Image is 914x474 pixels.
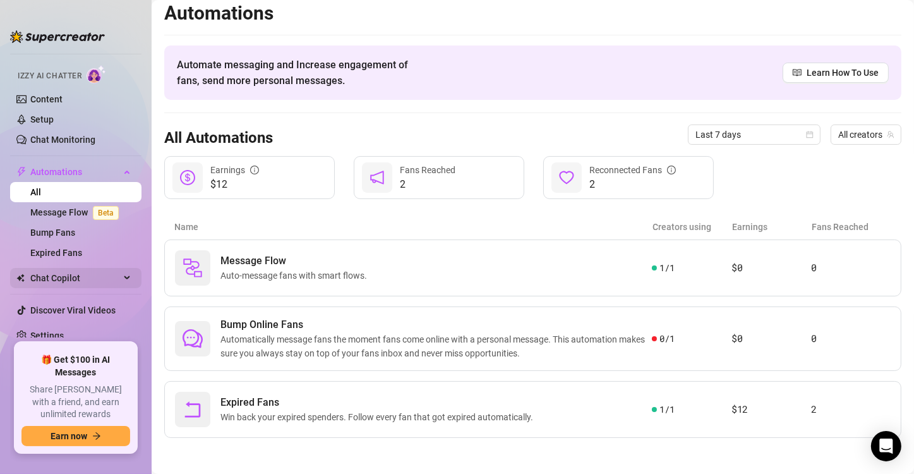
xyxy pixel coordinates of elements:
article: Creators using [652,220,732,234]
span: arrow-right [92,432,101,441]
span: dollar [180,170,195,185]
span: Automate messaging and Increase engagement of fans, send more personal messages. [177,57,420,88]
span: Win back your expired spenders. Follow every fan that got expired automatically. [220,410,538,424]
img: svg%3e [183,258,203,278]
span: Bump Online Fans [220,317,652,332]
span: Auto-message fans with smart flows. [220,269,372,283]
span: heart [559,170,574,185]
article: Earnings [732,220,812,234]
article: $0 [731,331,811,346]
span: 0 / 1 [659,332,674,346]
span: team [887,131,894,138]
article: Name [174,220,652,234]
span: Last 7 days [695,125,813,144]
a: Content [30,94,63,104]
span: thunderbolt [16,167,27,177]
span: Chat Copilot [30,268,120,288]
article: 2 [811,402,891,417]
article: 0 [811,260,891,276]
span: Automations [30,162,120,182]
div: Open Intercom Messenger [871,431,901,461]
span: 1 / 1 [659,261,674,275]
article: Fans Reached [812,220,891,234]
span: read [793,68,802,77]
div: Reconnected Fans [589,163,676,177]
span: info-circle [250,166,259,174]
span: Learn How To Use [807,66,879,80]
span: Izzy AI Chatter [18,70,81,82]
a: Discover Viral Videos [30,305,116,315]
a: Bump Fans [30,228,75,238]
div: Earnings [210,163,259,177]
span: comment [183,329,203,349]
a: All [30,187,41,197]
span: $12 [210,177,259,192]
button: Earn nowarrow-right [21,426,130,446]
a: Chat Monitoring [30,135,95,145]
span: rollback [183,399,203,420]
a: Message FlowBeta [30,207,124,217]
h2: Automations [164,1,901,25]
span: 2 [589,177,676,192]
img: Chat Copilot [16,274,25,283]
a: Settings [30,331,64,341]
span: Earn now [51,431,87,441]
img: logo-BBDzfeDw.svg [10,30,105,43]
a: Setup [30,114,54,125]
span: All creators [838,125,894,144]
article: $12 [731,402,811,417]
article: $0 [731,260,811,276]
span: notification [370,170,385,185]
a: Expired Fans [30,248,82,258]
span: calendar [806,131,814,138]
span: 🎁 Get $100 in AI Messages [21,354,130,379]
span: Share [PERSON_NAME] with a friend, and earn unlimited rewards [21,384,130,421]
span: Expired Fans [220,395,538,410]
article: 0 [811,331,891,346]
a: Learn How To Use [783,63,889,83]
h3: All Automations [164,128,273,149]
span: Message Flow [220,253,372,269]
span: Beta [93,206,119,220]
img: AI Chatter [87,65,106,83]
span: Automatically message fans the moment fans come online with a personal message. This automation m... [220,332,652,360]
span: Fans Reached [400,165,455,175]
span: 2 [400,177,455,192]
span: 1 / 1 [659,403,674,416]
span: info-circle [667,166,676,174]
